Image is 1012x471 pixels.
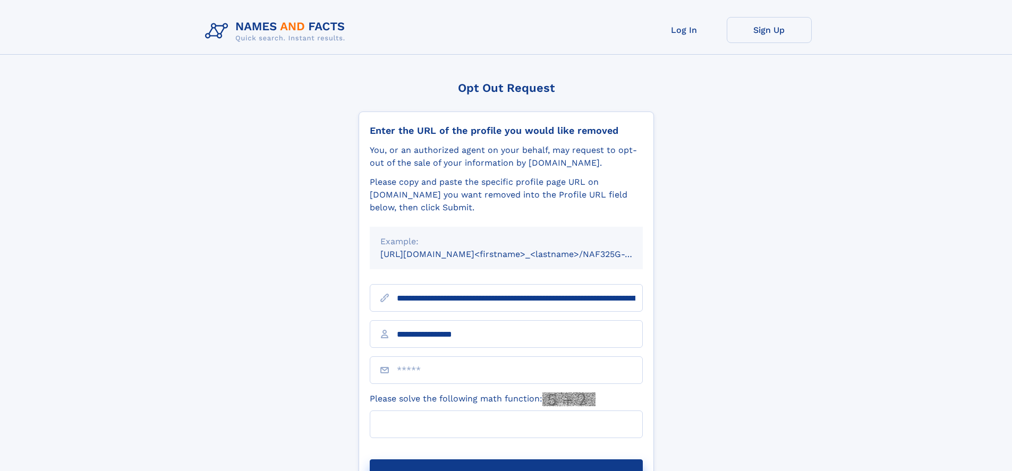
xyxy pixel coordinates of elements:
label: Please solve the following math function: [370,392,596,406]
img: Logo Names and Facts [201,17,354,46]
div: Example: [380,235,632,248]
div: You, or an authorized agent on your behalf, may request to opt-out of the sale of your informatio... [370,144,643,169]
small: [URL][DOMAIN_NAME]<firstname>_<lastname>/NAF325G-xxxxxxxx [380,249,663,259]
a: Sign Up [727,17,812,43]
a: Log In [642,17,727,43]
div: Please copy and paste the specific profile page URL on [DOMAIN_NAME] you want removed into the Pr... [370,176,643,214]
div: Opt Out Request [359,81,654,95]
div: Enter the URL of the profile you would like removed [370,125,643,136]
